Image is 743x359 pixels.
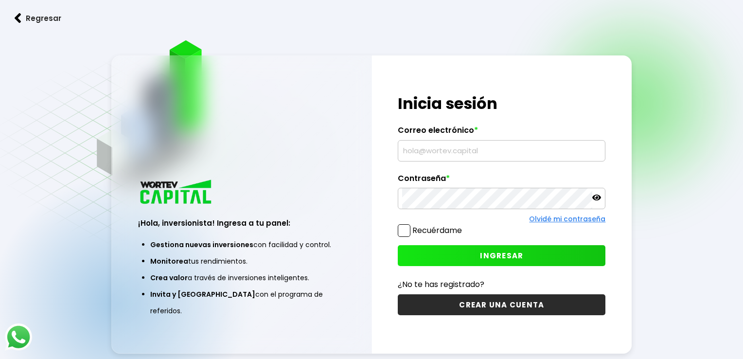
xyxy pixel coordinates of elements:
h3: ¡Hola, inversionista! Ingresa a tu panel: [138,217,346,229]
li: a través de inversiones inteligentes. [150,269,334,286]
h1: Inicia sesión [398,92,605,115]
a: ¿No te has registrado?CREAR UNA CUENTA [398,278,605,315]
img: flecha izquierda [15,13,21,23]
li: con el programa de referidos. [150,286,334,319]
button: INGRESAR [398,245,605,266]
a: Olvidé mi contraseña [529,214,605,224]
img: logos_whatsapp-icon.242b2217.svg [5,323,32,351]
span: Crea valor [150,273,188,283]
span: Gestiona nuevas inversiones [150,240,253,250]
li: con facilidad y control. [150,236,334,253]
button: CREAR UNA CUENTA [398,294,605,315]
label: Recuérdame [412,225,462,236]
label: Correo electrónico [398,126,605,140]
p: ¿No te has registrado? [398,278,605,290]
input: hola@wortev.capital [402,141,601,161]
span: Invita y [GEOGRAPHIC_DATA] [150,289,255,299]
span: Monitorea [150,256,188,266]
img: logo_wortev_capital [138,179,215,207]
span: INGRESAR [480,251,523,261]
label: Contraseña [398,174,605,188]
li: tus rendimientos. [150,253,334,269]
